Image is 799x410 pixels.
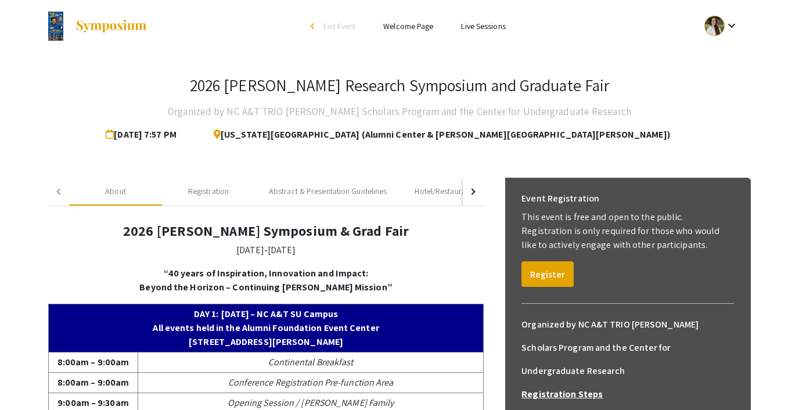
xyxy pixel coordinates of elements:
[153,308,379,348] strong: DAY 1: [DATE] – NC A&T SU Campus All events held in the Alumni Foundation Event Center [STREET_AD...
[521,313,734,383] h6: Organized by NC A&T TRIO [PERSON_NAME] Scholars Program and the Center for Undergraduate Research
[692,13,751,39] button: Expand account dropdown
[204,123,670,146] span: [US_STATE][GEOGRAPHIC_DATA] (Alumni Center & [PERSON_NAME][GEOGRAPHIC_DATA][PERSON_NAME])
[521,187,599,210] h6: Event Registration
[57,376,129,389] strong: 8:00am – 9:00am
[9,358,49,401] iframe: Chat
[323,21,355,31] span: Exit Event
[461,21,505,31] a: Live Sessions
[521,210,734,252] p: This event is free and open to the public. Registration is only required for those who would like...
[521,388,603,400] u: Registration Steps
[48,12,147,41] a: 2026 Ronald E. McNair Research Symposium and Graduate Fair
[228,376,394,389] em: Conference Registration Pre-function Area
[188,185,229,197] div: Registration
[311,23,318,30] div: arrow_back_ios
[190,75,610,95] h3: 2026 [PERSON_NAME] Research Symposium and Graduate Fair
[269,185,387,197] div: Abstract & Presentation Guidelines
[48,243,484,257] p: [DATE]‑[DATE]
[106,123,181,146] span: [DATE] 7:57 PM
[123,221,409,240] strong: 2026 [PERSON_NAME] Symposium & Grad Fair
[725,19,739,33] mat-icon: Expand account dropdown
[75,19,147,33] img: Symposium by ForagerOne
[521,261,574,287] button: Register
[228,397,394,409] em: Opening Session / [PERSON_NAME] Family
[57,397,129,409] strong: 9:00am – 9:30am
[415,185,538,197] div: Hotel/Restaurant Recommendations
[268,356,354,368] em: Continental Breakfast
[105,185,126,197] div: About
[57,356,129,368] strong: 8:00am – 9:00am
[383,21,433,31] a: Welcome Page
[168,100,631,123] h4: Organized by NC A&T TRIO [PERSON_NAME] Scholars Program and the Center for Undergraduate Research
[48,12,63,41] img: 2026 Ronald E. McNair Research Symposium and Graduate Fair
[139,267,392,293] strong: “40 years of Inspiration, Innovation and Impact: Beyond the Horizon – Continuing [PERSON_NAME] Mi...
